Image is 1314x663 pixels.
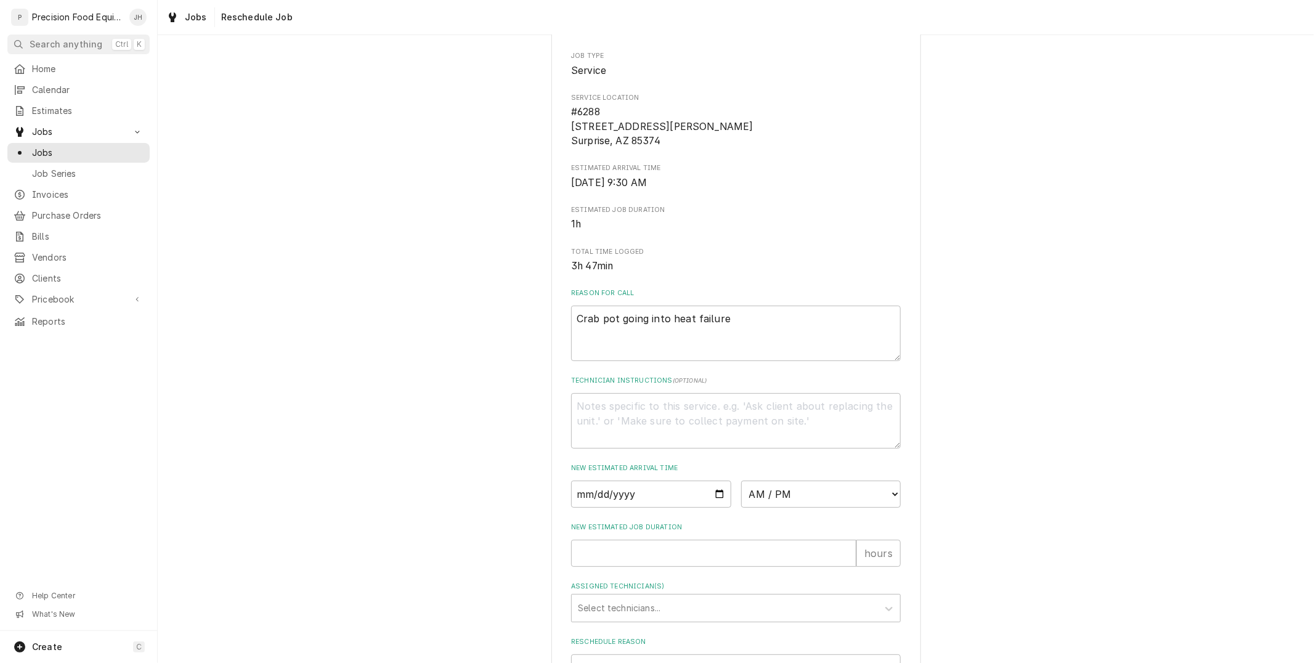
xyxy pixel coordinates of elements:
[115,39,128,49] span: Ctrl
[571,376,901,386] label: Technician Instructions
[571,217,901,232] span: Estimated Job Duration
[571,523,901,566] div: New Estimated Job Duration
[741,481,901,508] select: Time Select
[571,163,901,173] span: Estimated Arrival Time
[7,587,150,604] a: Go to Help Center
[571,51,901,61] span: Job Type
[129,9,147,26] div: Jason Hertel's Avatar
[137,39,142,49] span: K
[571,247,901,257] span: Total Time Logged
[32,126,125,138] span: Jobs
[571,259,901,274] span: Total Time Logged
[571,582,901,592] label: Assigned Technician(s)
[7,290,150,309] a: Go to Pricebook
[571,376,901,449] div: Technician Instructions
[571,105,901,148] span: Service Location
[7,59,150,79] a: Home
[129,9,147,26] div: JH
[185,11,207,23] span: Jobs
[7,227,150,246] a: Bills
[7,206,150,226] a: Purchase Orders
[32,209,144,222] span: Purchase Orders
[571,247,901,274] div: Total Time Logged
[32,105,144,117] span: Estimates
[32,591,142,601] span: Help Center
[7,101,150,121] a: Estimates
[571,288,901,298] label: Reason For Call
[32,293,125,306] span: Pricebook
[856,540,901,567] div: hours
[30,38,102,51] span: Search anything
[32,168,144,180] span: Job Series
[571,93,901,103] span: Service Location
[7,185,150,205] a: Invoices
[571,288,901,361] div: Reason For Call
[32,230,144,243] span: Bills
[571,163,901,190] div: Estimated Arrival Time
[571,205,901,232] div: Estimated Job Duration
[32,63,144,75] span: Home
[571,463,901,507] div: New Estimated Arrival Time
[161,7,212,27] a: Jobs
[32,11,123,23] div: Precision Food Equipment LLC
[571,463,901,473] label: New Estimated Arrival Time
[32,641,62,652] span: Create
[7,122,150,142] a: Go to Jobs
[7,606,150,623] a: Go to What's New
[571,205,901,215] span: Estimated Job Duration
[32,251,144,264] span: Vendors
[571,523,901,532] label: New Estimated Job Duration
[32,315,144,328] span: Reports
[571,63,901,78] span: Job Type
[7,248,150,267] a: Vendors
[571,218,581,230] span: 1h
[571,481,731,508] input: Date
[136,642,142,652] span: C
[571,106,753,147] span: #6288 [STREET_ADDRESS][PERSON_NAME] Surprise, AZ 85374
[7,35,150,54] button: Search anythingCtrlK
[7,164,150,184] a: Job Series
[571,177,647,189] span: [DATE] 9:30 AM
[7,269,150,288] a: Clients
[7,312,150,331] a: Reports
[7,80,150,100] a: Calendar
[32,609,142,619] span: What's New
[571,306,901,361] textarea: Crab pot going into heat failure
[571,51,901,78] div: Job Type
[571,65,606,76] span: Service
[11,9,28,26] div: Precision Food Equipment LLC's Avatar
[217,11,293,23] span: Reschedule Job
[32,272,144,285] span: Clients
[571,93,901,148] div: Service Location
[673,377,707,384] span: ( optional )
[571,637,901,647] label: Reschedule Reason
[32,147,144,159] span: Jobs
[571,260,613,272] span: 3h 47min
[571,582,901,622] div: Assigned Technician(s)
[32,84,144,96] span: Calendar
[11,9,28,26] div: P
[32,189,144,201] span: Invoices
[571,176,901,190] span: Estimated Arrival Time
[7,143,150,163] a: Jobs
